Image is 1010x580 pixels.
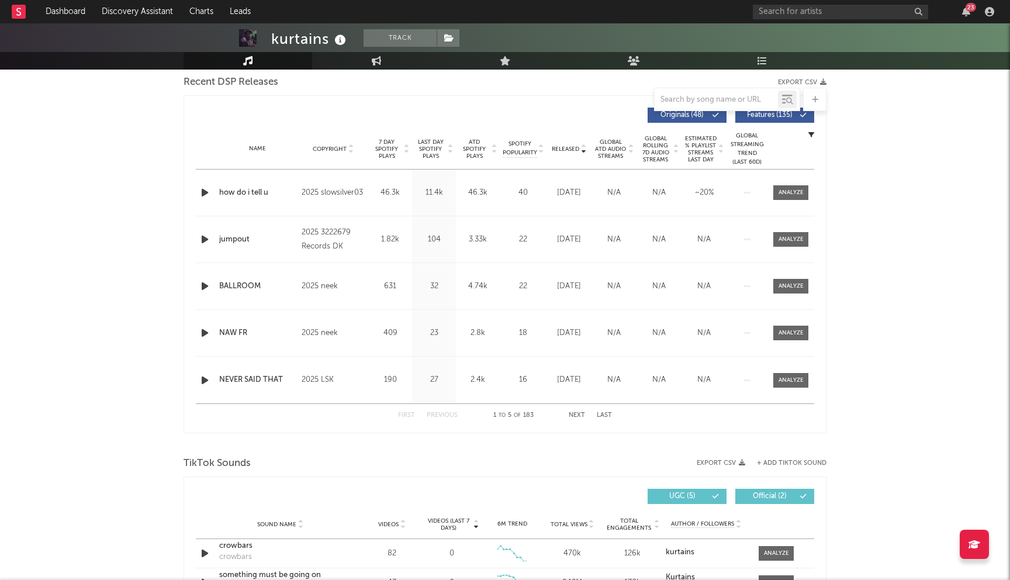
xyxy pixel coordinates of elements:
div: N/A [639,234,679,246]
div: N/A [684,374,724,386]
span: of [514,413,521,418]
span: to [499,413,506,418]
button: Features(135) [735,108,814,123]
span: Author / Followers [671,520,734,528]
div: N/A [594,234,634,246]
div: 11.4k [415,187,453,199]
span: 7 Day Spotify Plays [371,139,402,160]
div: 22 [503,234,544,246]
span: Copyright [313,146,347,153]
span: Official ( 2 ) [743,493,797,500]
a: crowbars [219,540,341,552]
span: Spotify Popularity [503,140,537,157]
div: 3.33k [459,234,497,246]
div: [DATE] [549,187,589,199]
div: N/A [594,374,634,386]
input: Search by song name or URL [655,95,778,105]
div: 32 [415,281,453,292]
span: Released [552,146,579,153]
a: how do i tell u [219,187,296,199]
button: Originals(48) [648,108,727,123]
input: Search for artists [753,5,928,19]
div: N/A [684,327,724,339]
div: N/A [639,327,679,339]
span: Total Views [551,521,587,528]
a: jumpout [219,234,296,246]
div: ~ 20 % [684,187,724,199]
span: Last Day Spotify Plays [415,139,446,160]
div: 27 [415,374,453,386]
span: Sound Name [257,521,296,528]
span: Total Engagements [606,517,653,531]
div: 16 [503,374,544,386]
div: 2025 slowsilver03 [302,186,365,200]
button: 23 [962,7,970,16]
button: Last [597,412,612,419]
button: + Add TikTok Sound [757,460,826,467]
span: Estimated % Playlist Streams Last Day [684,135,717,163]
span: Recent DSP Releases [184,75,278,89]
div: [DATE] [549,374,589,386]
div: kurtains [271,29,349,49]
button: Track [364,29,437,47]
span: Global ATD Audio Streams [594,139,627,160]
span: TikTok Sounds [184,457,251,471]
div: N/A [684,234,724,246]
div: 104 [415,234,453,246]
div: N/A [639,281,679,292]
div: 0 [449,548,454,560]
div: 409 [371,327,409,339]
span: ATD Spotify Plays [459,139,490,160]
div: N/A [639,374,679,386]
div: 46.3k [459,187,497,199]
div: N/A [594,281,634,292]
div: 190 [371,374,409,386]
button: First [398,412,415,419]
div: 2.4k [459,374,497,386]
div: 631 [371,281,409,292]
span: Videos (last 7 days) [425,517,472,531]
div: Global Streaming Trend (Last 60D) [729,132,765,167]
div: 2025 LSK [302,373,365,387]
div: 2025 3222679 Records DK [302,226,365,254]
div: N/A [594,327,634,339]
button: Official(2) [735,489,814,504]
a: BALLROOM [219,281,296,292]
div: 2.8k [459,327,497,339]
div: 23 [966,3,976,12]
a: kurtains [666,548,747,557]
div: 18 [503,327,544,339]
div: 1 5 183 [481,409,545,423]
div: [DATE] [549,281,589,292]
div: 6M Trend [485,520,539,529]
div: 1.82k [371,234,409,246]
button: Previous [427,412,458,419]
div: 126k [606,548,660,560]
div: N/A [684,281,724,292]
div: 470k [545,548,600,560]
button: + Add TikTok Sound [745,460,826,467]
div: 2025 neek [302,279,365,294]
a: NAW FR [219,327,296,339]
span: UGC ( 5 ) [655,493,709,500]
button: Export CSV [697,460,745,467]
div: Name [219,144,296,153]
button: Next [569,412,585,419]
div: 82 [365,548,419,560]
div: 46.3k [371,187,409,199]
strong: kurtains [666,548,694,556]
button: UGC(5) [648,489,727,504]
span: Global Rolling 7D Audio Streams [639,135,672,163]
a: NEVER SAID THAT [219,374,296,386]
span: Features ( 135 ) [743,112,797,119]
div: 40 [503,187,544,199]
span: Originals ( 48 ) [655,112,709,119]
div: N/A [639,187,679,199]
span: Videos [378,521,399,528]
div: N/A [594,187,634,199]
